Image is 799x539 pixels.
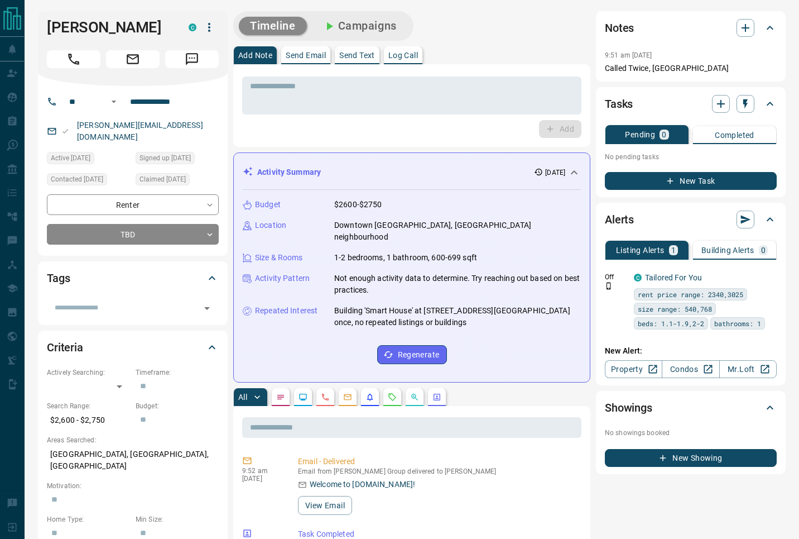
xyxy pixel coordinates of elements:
p: Size & Rooms [255,252,303,264]
a: Mr.Loft [719,360,777,378]
p: Timeframe: [136,368,219,378]
span: Active [DATE] [51,152,90,164]
div: Showings [605,394,777,421]
p: Building Alerts [701,246,754,254]
div: Tue Oct 14 2025 [136,152,219,168]
p: Called Twice, [GEOGRAPHIC_DATA] [605,63,777,74]
p: 1-2 bedrooms, 1 bathroom, 600-699 sqft [334,252,477,264]
h2: Tags [47,269,70,287]
div: condos.ca [634,274,642,282]
p: $2,600 - $2,750 [47,411,130,430]
p: Search Range: [47,401,130,411]
p: [GEOGRAPHIC_DATA], [GEOGRAPHIC_DATA], [GEOGRAPHIC_DATA] [47,445,219,475]
div: TBD [47,224,219,245]
p: Repeated Interest [255,305,317,317]
div: Tue Oct 14 2025 [47,152,130,168]
p: Motivation: [47,481,219,491]
p: 1 [671,246,676,254]
div: Tags [47,265,219,292]
p: 9:51 am [DATE] [605,51,652,59]
p: [DATE] [242,475,281,483]
p: Listing Alerts [616,246,665,254]
button: Timeline [239,17,307,35]
p: Email from [PERSON_NAME] Group delivered to [PERSON_NAME] [298,468,577,475]
span: Email [106,50,160,68]
p: New Alert: [605,345,777,357]
p: Areas Searched: [47,435,219,445]
h2: Showings [605,399,652,417]
svg: Agent Actions [432,393,441,402]
div: Tue Oct 14 2025 [47,173,130,189]
h2: Criteria [47,338,83,356]
button: New Task [605,172,777,190]
span: size range: 540,768 [638,303,712,314]
div: Notes [605,15,777,41]
p: No showings booked [605,428,777,438]
div: condos.ca [189,23,196,31]
button: Regenerate [377,345,447,364]
svg: Notes [276,393,285,402]
p: Budget [255,199,281,211]
p: Location [255,220,286,231]
p: 9:52 am [242,467,281,475]
svg: Email Valid [61,127,69,135]
p: No pending tasks [605,149,777,165]
h2: Tasks [605,95,633,113]
p: Email - Delivered [298,456,577,468]
a: [PERSON_NAME][EMAIL_ADDRESS][DOMAIN_NAME] [77,121,203,141]
p: Budget: [136,401,219,411]
div: Renter [47,194,219,215]
p: Min Size: [136,514,219,524]
button: View Email [298,496,352,515]
span: bathrooms: 1 [714,318,761,329]
svg: Calls [321,393,330,402]
svg: Requests [388,393,397,402]
p: $2600-$2750 [334,199,382,211]
p: Activity Pattern [255,273,310,284]
button: Campaigns [311,17,408,35]
svg: Emails [343,393,352,402]
div: Tasks [605,90,777,117]
p: Welcome to [DOMAIN_NAME]! [310,479,415,490]
span: Signed up [DATE] [139,152,191,164]
p: Downtown [GEOGRAPHIC_DATA], [GEOGRAPHIC_DATA] neighbourhood [334,220,581,243]
p: Off [605,272,627,282]
p: Pending [625,131,655,139]
p: Home Type: [47,514,130,524]
p: Completed [715,131,754,139]
div: Alerts [605,206,777,233]
svg: Listing Alerts [365,393,374,402]
button: Open [107,95,121,108]
p: Activity Summary [257,166,321,178]
p: Log Call [388,51,418,59]
p: Actively Searching: [47,368,130,378]
p: Building 'Smart House' at [STREET_ADDRESS][GEOGRAPHIC_DATA] once, no repeated listings or buildings [334,305,581,328]
button: Open [199,300,215,316]
p: Send Text [339,51,375,59]
p: 0 [662,131,666,139]
h2: Notes [605,19,634,37]
span: Contacted [DATE] [51,174,103,185]
span: beds: 1.1-1.9,2-2 [638,318,704,329]
a: Condos [662,360,719,378]
span: Message [165,50,219,68]
span: Claimed [DATE] [139,174,186,185]
button: New Showing [605,449,777,467]
p: Not enough activity data to determine. Try reaching out based on best practices. [334,273,581,296]
svg: Lead Browsing Activity [299,393,307,402]
p: 0 [761,246,766,254]
svg: Push Notification Only [605,282,613,290]
span: Call [47,50,100,68]
h2: Alerts [605,211,634,228]
a: Tailored For You [645,273,702,282]
a: Property [605,360,662,378]
svg: Opportunities [410,393,419,402]
p: [DATE] [545,168,565,178]
span: rent price range: 2340,3025 [638,289,743,300]
p: Send Email [286,51,326,59]
div: Tue Oct 14 2025 [136,173,219,189]
h1: [PERSON_NAME] [47,18,172,36]
div: Activity Summary[DATE] [243,162,581,183]
div: Criteria [47,334,219,361]
p: Add Note [238,51,272,59]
